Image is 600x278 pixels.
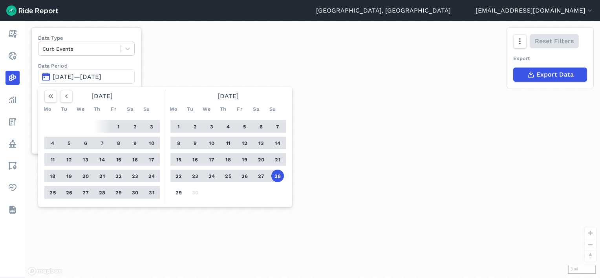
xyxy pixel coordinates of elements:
[172,120,185,133] button: 1
[200,102,213,115] div: We
[255,170,267,182] button: 27
[172,170,185,182] button: 22
[5,159,20,173] a: Areas
[112,153,125,166] button: 15
[140,102,153,115] div: Su
[124,102,136,115] div: Sa
[41,102,54,115] div: Mo
[5,49,20,63] a: Realtime
[222,170,234,182] button: 25
[238,153,251,166] button: 19
[46,137,59,149] button: 4
[238,170,251,182] button: 26
[129,137,141,149] button: 9
[129,170,141,182] button: 23
[79,137,92,149] button: 6
[271,120,284,133] button: 7
[222,153,234,166] button: 18
[145,137,158,149] button: 10
[271,170,284,182] button: 28
[535,37,574,46] span: Reset Filters
[189,153,201,166] button: 16
[96,186,108,199] button: 28
[46,153,59,166] button: 11
[238,137,251,149] button: 12
[205,153,218,166] button: 17
[145,120,158,133] button: 3
[5,181,20,195] a: Health
[172,137,185,149] button: 8
[189,186,201,199] button: 30
[6,5,58,16] img: Ride Report
[238,120,251,133] button: 5
[5,203,20,217] a: Datasets
[107,102,120,115] div: Fr
[38,34,135,42] label: Data Type
[205,137,218,149] button: 10
[53,73,101,80] span: [DATE]—[DATE]
[96,170,108,182] button: 21
[316,6,451,15] a: [GEOGRAPHIC_DATA], [GEOGRAPHIC_DATA]
[91,102,103,115] div: Th
[233,102,246,115] div: Fr
[112,170,125,182] button: 22
[112,137,125,149] button: 8
[63,137,75,149] button: 5
[79,186,92,199] button: 27
[189,120,201,133] button: 2
[271,153,284,166] button: 21
[63,186,75,199] button: 26
[46,186,59,199] button: 25
[266,102,279,115] div: Su
[79,170,92,182] button: 20
[250,102,262,115] div: Sa
[63,170,75,182] button: 19
[189,170,201,182] button: 23
[222,137,234,149] button: 11
[167,90,289,102] div: [DATE]
[145,186,158,199] button: 31
[96,137,108,149] button: 7
[5,137,20,151] a: Policy
[255,120,267,133] button: 6
[513,68,587,82] button: Export Data
[74,102,87,115] div: We
[112,120,125,133] button: 1
[184,102,196,115] div: Tu
[536,70,574,79] span: Export Data
[41,90,163,102] div: [DATE]
[96,153,108,166] button: 14
[476,6,594,15] button: [EMAIL_ADDRESS][DOMAIN_NAME]
[222,120,234,133] button: 4
[5,93,20,107] a: Analyze
[38,62,135,69] label: Data Period
[255,153,267,166] button: 20
[5,27,20,41] a: Report
[167,102,180,115] div: Mo
[5,71,20,85] a: Heatmaps
[129,120,141,133] button: 2
[46,170,59,182] button: 18
[58,102,70,115] div: Tu
[63,153,75,166] button: 12
[205,170,218,182] button: 24
[530,34,579,48] button: Reset Filters
[129,186,141,199] button: 30
[172,186,185,199] button: 29
[25,21,600,278] div: loading
[205,120,218,133] button: 3
[79,153,92,166] button: 13
[271,137,284,149] button: 14
[172,153,185,166] button: 15
[38,69,135,84] button: [DATE]—[DATE]
[189,137,201,149] button: 9
[513,55,587,62] div: Export
[112,186,125,199] button: 29
[145,153,158,166] button: 17
[129,153,141,166] button: 16
[255,137,267,149] button: 13
[5,115,20,129] a: Fees
[217,102,229,115] div: Th
[145,170,158,182] button: 24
